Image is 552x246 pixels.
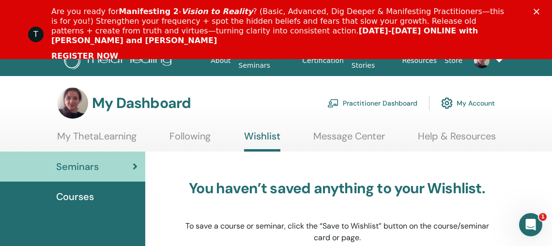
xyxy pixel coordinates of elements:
[207,52,234,70] a: About
[51,26,478,45] b: [DATE]-[DATE] ONLINE with [PERSON_NAME] and [PERSON_NAME]
[474,53,490,68] img: default.jpg
[184,180,490,197] h3: You haven’t saved anything to your Wishlist.
[64,50,180,72] img: logo.png
[51,7,508,46] div: Are you ready for - ? (Basic, Advanced, Dig Deeper & Manifesting Practitioners—this is for you!) ...
[184,220,490,244] p: To save a course or seminar, click the “Save to Wishlist” button on the course/seminar card or page.
[182,7,253,16] i: Vision to Reality
[466,45,500,76] a: 1
[441,95,453,111] img: cog.svg
[235,46,299,75] a: Courses & Seminars
[169,130,211,149] a: Following
[399,52,441,70] a: Resources
[327,99,339,108] img: chalkboard-teacher.svg
[244,130,280,152] a: Wishlist
[57,130,137,149] a: My ThetaLearning
[519,213,542,236] iframe: Intercom live chat
[119,7,179,16] b: Manifesting 2
[441,92,495,114] a: My Account
[313,130,385,149] a: Message Center
[348,46,399,75] a: Success Stories
[51,51,118,62] a: REGISTER NOW
[327,92,417,114] a: Practitioner Dashboard
[418,130,496,149] a: Help & Resources
[56,159,99,174] span: Seminars
[92,94,191,112] h3: My Dashboard
[534,9,543,15] div: Close
[298,52,347,70] a: Certification
[539,213,547,221] span: 1
[56,189,94,204] span: Courses
[441,52,466,70] a: Store
[28,27,44,42] div: Profile image for ThetaHealing
[57,88,88,119] img: default.jpg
